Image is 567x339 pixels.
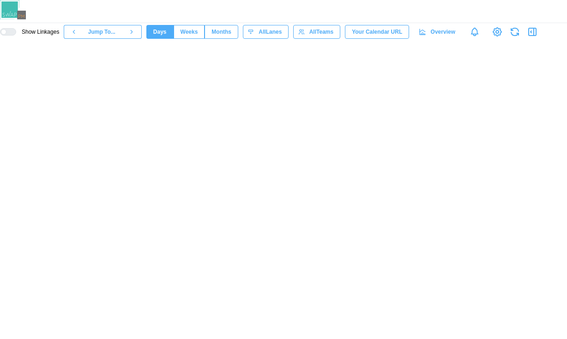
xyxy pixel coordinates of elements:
a: View Project [491,25,504,38]
span: Your Calendar URL [352,25,402,38]
a: Overview [414,25,462,39]
span: Jump To... [88,25,115,38]
span: Weeks [181,25,198,38]
span: Overview [431,25,455,38]
span: All Teams [309,25,333,38]
button: Open Drawer [526,25,539,38]
button: Jump To... [84,25,121,39]
span: Days [153,25,167,38]
a: Notifications [467,24,483,40]
button: AllTeams [293,25,340,39]
button: Refresh Grid [508,25,521,38]
span: All Lanes [259,25,282,38]
span: Show Linkages [16,28,59,36]
button: Your Calendar URL [345,25,409,39]
button: Months [205,25,238,39]
button: AllLanes [243,25,289,39]
span: Months [211,25,231,38]
button: Days [146,25,174,39]
button: Weeks [174,25,205,39]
